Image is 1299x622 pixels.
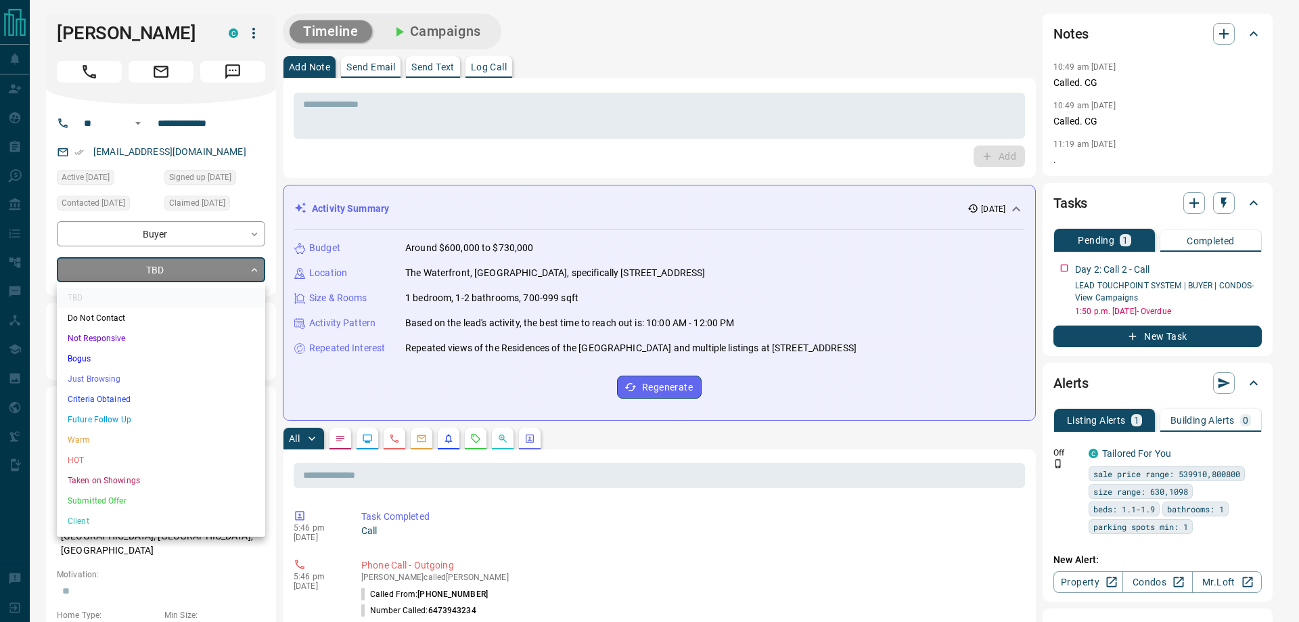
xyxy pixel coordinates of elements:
li: Taken on Showings [57,470,265,491]
li: HOT [57,450,265,470]
li: Submitted Offer [57,491,265,511]
li: Future Follow Up [57,409,265,430]
li: Criteria Obtained [57,389,265,409]
li: Just Browsing [57,369,265,389]
li: Warm [57,430,265,450]
li: Client [57,511,265,531]
li: Not Responsive [57,328,265,349]
li: Bogus [57,349,265,369]
li: Do Not Contact [57,308,265,328]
